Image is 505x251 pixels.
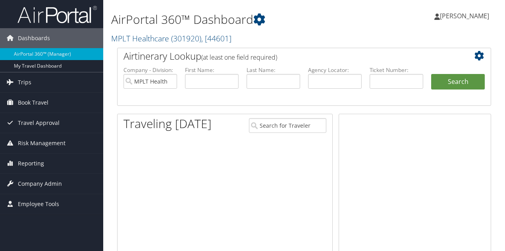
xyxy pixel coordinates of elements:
h1: AirPortal 360™ Dashboard [111,11,368,28]
h1: Traveling [DATE] [123,115,212,132]
span: Company Admin [18,174,62,194]
span: ( 301920 ) [171,33,201,44]
input: Search for Traveler [249,118,327,133]
span: (at least one field required) [201,53,277,62]
label: Agency Locator: [308,66,362,74]
label: Company - Division: [123,66,177,74]
span: Employee Tools [18,194,59,214]
span: Trips [18,72,31,92]
label: First Name: [185,66,239,74]
a: MPLT Healthcare [111,33,231,44]
span: Risk Management [18,133,66,153]
img: airportal-logo.png [17,5,97,24]
span: , [ 44601 ] [201,33,231,44]
h2: Airtinerary Lookup [123,49,454,63]
label: Ticket Number: [370,66,423,74]
label: Last Name: [247,66,300,74]
button: Search [431,74,485,90]
span: Reporting [18,154,44,173]
span: Dashboards [18,28,50,48]
span: Travel Approval [18,113,60,133]
a: [PERSON_NAME] [434,4,497,28]
span: Book Travel [18,93,48,113]
span: [PERSON_NAME] [440,12,489,20]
